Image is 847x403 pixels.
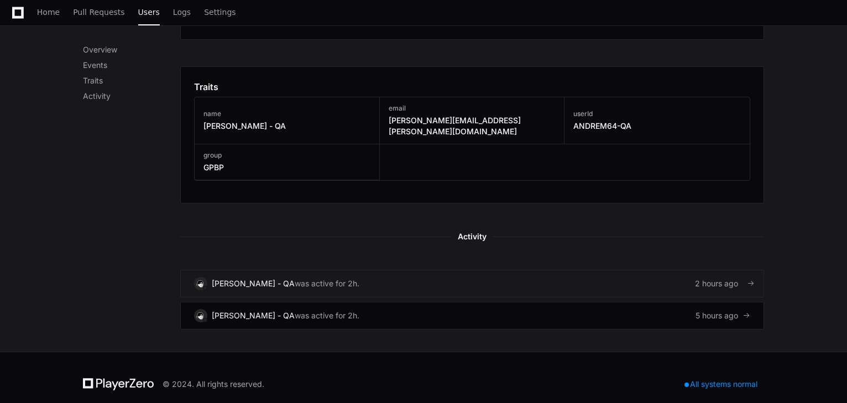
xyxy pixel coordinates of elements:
[204,9,236,15] span: Settings
[212,278,295,289] div: [PERSON_NAME] - QA
[180,302,764,329] a: [PERSON_NAME] - QAwas active for 2h.5 hours ago
[180,270,764,297] a: [PERSON_NAME] - QAwas active for 2h.2 hours ago
[696,310,750,321] div: 5 hours ago
[37,9,60,15] span: Home
[195,310,206,321] img: 14.svg
[173,9,191,15] span: Logs
[451,230,493,243] span: Activity
[203,109,286,118] h3: name
[203,151,224,160] h3: group
[194,80,750,93] app-pz-page-link-header: Traits
[83,91,180,102] p: Activity
[73,9,124,15] span: Pull Requests
[389,104,556,113] h3: email
[573,109,631,118] h3: userId
[573,121,631,132] h3: ANDREM64-QA
[195,278,206,289] img: 14.svg
[389,115,556,137] h3: [PERSON_NAME][EMAIL_ADDRESS][PERSON_NAME][DOMAIN_NAME]
[83,44,180,55] p: Overview
[295,310,359,321] div: was active for 2h.
[203,121,286,132] h3: [PERSON_NAME] - QA
[212,310,295,321] div: [PERSON_NAME] - QA
[138,9,160,15] span: Users
[695,278,750,289] div: 2 hours ago
[163,379,264,390] div: © 2024. All rights reserved.
[678,376,764,392] div: All systems normal
[194,80,218,93] h1: Traits
[203,162,224,173] h3: GPBP
[295,278,359,289] div: was active for 2h.
[83,75,180,86] p: Traits
[83,60,180,71] p: Events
